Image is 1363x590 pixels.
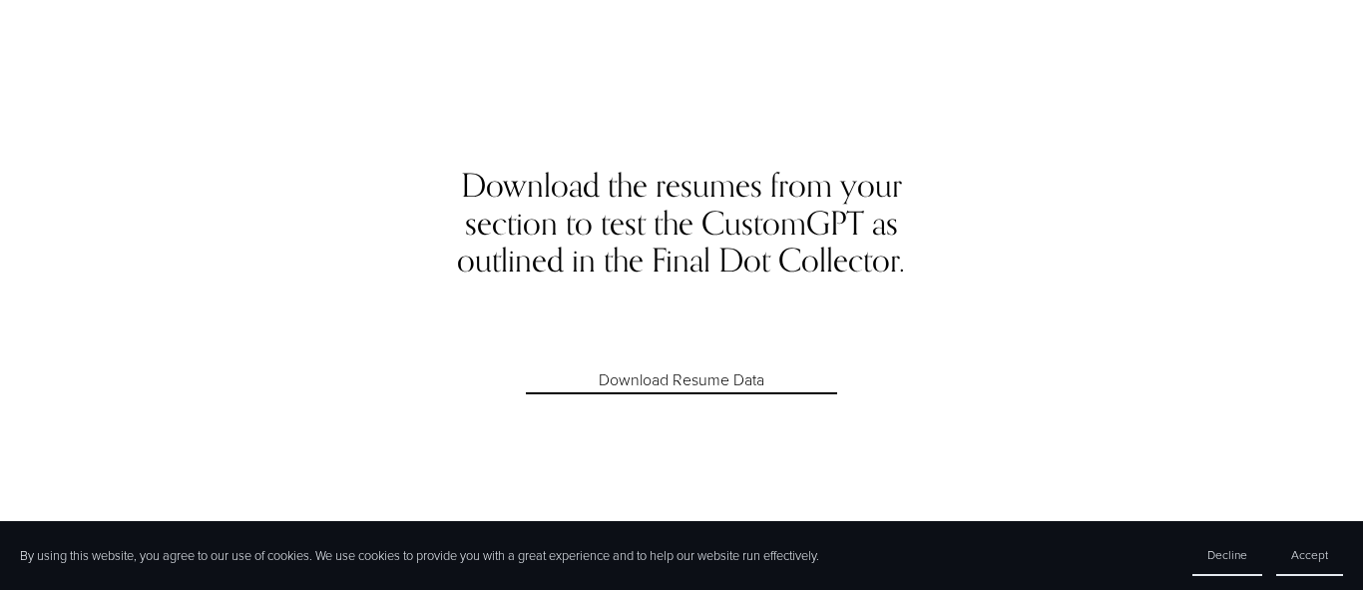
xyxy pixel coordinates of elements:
[1276,535,1343,576] button: Accept
[1207,546,1247,563] span: Decline
[20,547,819,565] p: By using this website, you agree to our use of cookies. We use cookies to provide you with a grea...
[1291,546,1328,563] span: Accept
[526,366,838,394] a: Download Resume Data
[1192,535,1262,576] button: Decline
[418,167,946,279] h4: Download the resumes from your section to test the CustomGPT as outlined in the Final Dot Collector.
